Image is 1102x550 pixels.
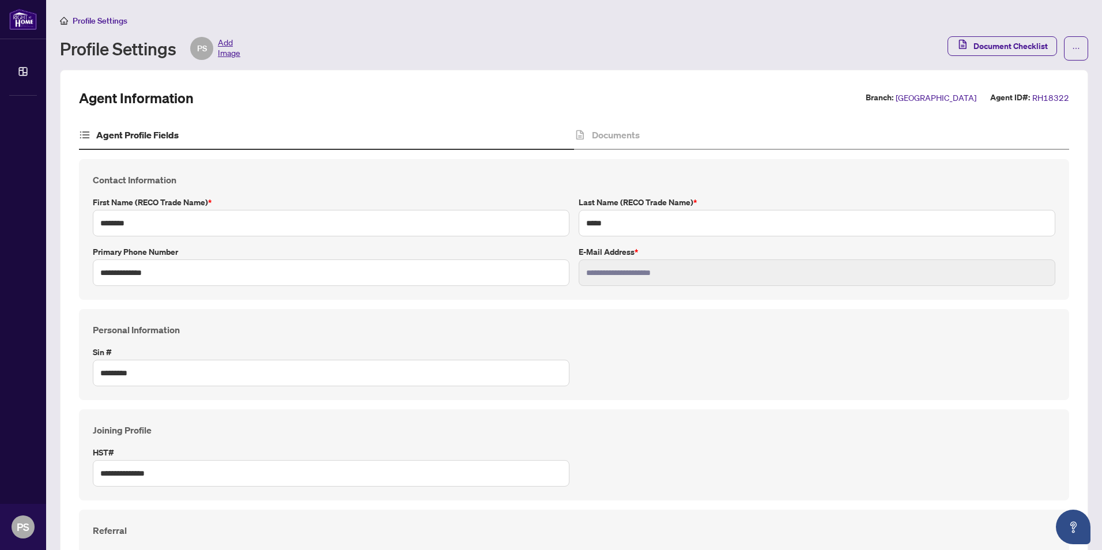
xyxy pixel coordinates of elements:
[93,246,569,258] label: Primary Phone Number
[60,37,240,60] div: Profile Settings
[896,91,976,104] span: [GEOGRAPHIC_DATA]
[1032,91,1069,104] span: RH18322
[592,128,640,142] h4: Documents
[60,17,68,25] span: home
[579,246,1055,258] label: E-mail Address
[218,37,240,60] span: Add Image
[579,196,1055,209] label: Last Name (RECO Trade Name)
[96,128,179,142] h4: Agent Profile Fields
[866,91,893,104] label: Branch:
[973,37,1048,55] span: Document Checklist
[93,173,1055,187] h4: Contact Information
[17,519,29,535] span: PS
[93,196,569,209] label: First Name (RECO Trade Name)
[9,9,37,30] img: logo
[948,36,1057,56] button: Document Checklist
[93,423,1055,437] h4: Joining Profile
[197,42,207,55] span: PS
[1072,44,1080,52] span: ellipsis
[1056,510,1090,544] button: Open asap
[93,446,569,459] label: HST#
[93,346,569,359] label: Sin #
[73,16,127,26] span: Profile Settings
[93,323,1055,337] h4: Personal Information
[93,523,1055,537] h4: Referral
[990,91,1030,104] label: Agent ID#:
[79,89,194,107] h2: Agent Information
